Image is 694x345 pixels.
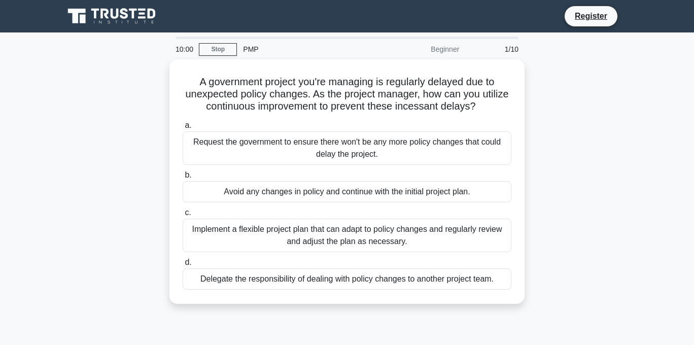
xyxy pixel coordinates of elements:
div: Beginner [376,39,465,59]
span: d. [185,258,191,266]
span: c. [185,208,191,217]
div: Delegate the responsibility of dealing with policy changes to another project team. [183,268,511,290]
span: a. [185,121,191,129]
a: Register [569,10,613,22]
div: Request the government to ensure there won't be any more policy changes that could delay the proj... [183,131,511,165]
div: Avoid any changes in policy and continue with the initial project plan. [183,181,511,202]
a: Stop [199,43,237,56]
span: b. [185,170,191,179]
div: 10:00 [169,39,199,59]
div: 1/10 [465,39,525,59]
div: Implement a flexible project plan that can adapt to policy changes and regularly review and adjus... [183,219,511,252]
h5: A government project you're managing is regularly delayed due to unexpected policy changes. As th... [182,76,512,113]
div: PMP [237,39,376,59]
